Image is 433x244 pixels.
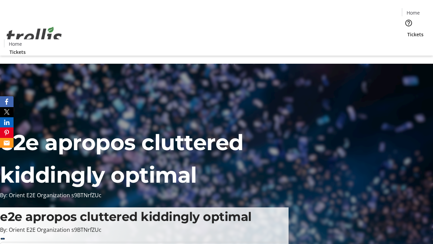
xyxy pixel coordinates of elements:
[407,31,424,38] span: Tickets
[402,16,415,30] button: Help
[407,9,420,16] span: Home
[4,48,31,56] a: Tickets
[402,9,424,16] a: Home
[9,40,22,47] span: Home
[9,48,26,56] span: Tickets
[4,40,26,47] a: Home
[402,31,429,38] a: Tickets
[402,38,415,52] button: Cart
[4,19,64,53] img: Orient E2E Organization s9BTNrfZUc's Logo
